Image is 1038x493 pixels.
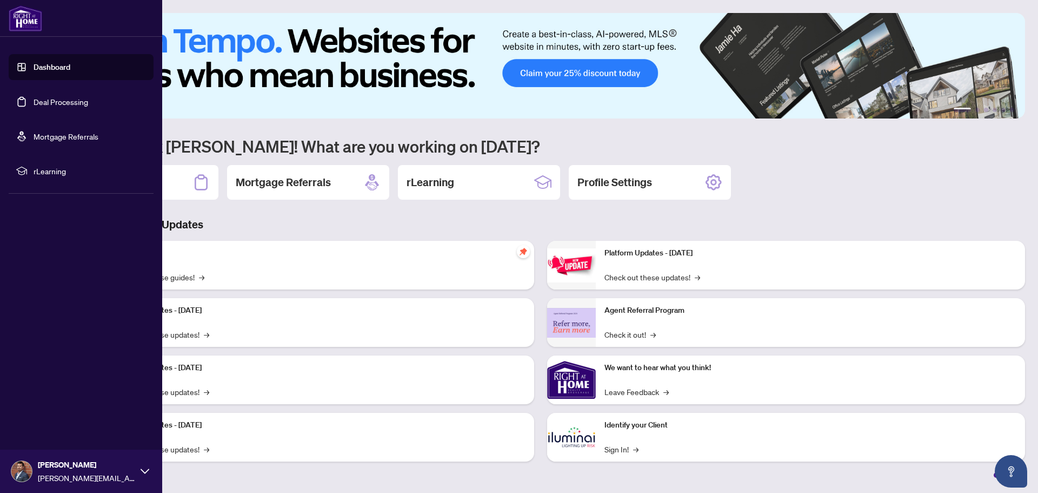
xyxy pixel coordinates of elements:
p: Platform Updates - [DATE] [114,362,525,374]
img: Platform Updates - June 23, 2025 [547,248,596,282]
a: Check it out!→ [604,328,656,340]
span: → [199,271,204,283]
span: → [663,386,669,398]
img: logo [9,5,42,31]
button: 6 [1010,108,1014,112]
span: → [204,443,209,455]
p: Self-Help [114,247,525,259]
span: → [204,386,209,398]
p: Platform Updates - [DATE] [604,247,1016,259]
span: → [695,271,700,283]
span: → [650,328,656,340]
p: Agent Referral Program [604,305,1016,317]
h2: Mortgage Referrals [236,175,331,190]
img: Identify your Client [547,413,596,462]
p: Identify your Client [604,419,1016,431]
p: We want to hear what you think! [604,362,1016,374]
a: Deal Processing [34,97,88,107]
button: 4 [993,108,997,112]
button: 2 [975,108,980,112]
span: rLearning [34,165,146,177]
h3: Brokerage & Industry Updates [56,217,1025,232]
button: 5 [1001,108,1006,112]
img: We want to hear what you think! [547,356,596,404]
img: Slide 0 [56,13,1025,119]
img: Profile Icon [11,461,32,482]
p: Platform Updates - [DATE] [114,305,525,317]
h2: Profile Settings [577,175,652,190]
button: 3 [984,108,988,112]
button: 1 [954,108,971,112]
h2: rLearning [407,175,454,190]
button: Open asap [995,455,1027,488]
a: Mortgage Referrals [34,132,98,141]
p: Platform Updates - [DATE] [114,419,525,431]
span: [PERSON_NAME][EMAIL_ADDRESS][DOMAIN_NAME] [38,472,135,484]
span: → [204,328,209,340]
span: pushpin [517,245,530,258]
a: Sign In!→ [604,443,638,455]
span: [PERSON_NAME] [38,459,135,471]
a: Leave Feedback→ [604,386,669,398]
span: → [633,443,638,455]
img: Agent Referral Program [547,308,596,338]
a: Dashboard [34,62,70,72]
a: Check out these updates!→ [604,271,700,283]
h1: Welcome back [PERSON_NAME]! What are you working on [DATE]? [56,136,1025,156]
